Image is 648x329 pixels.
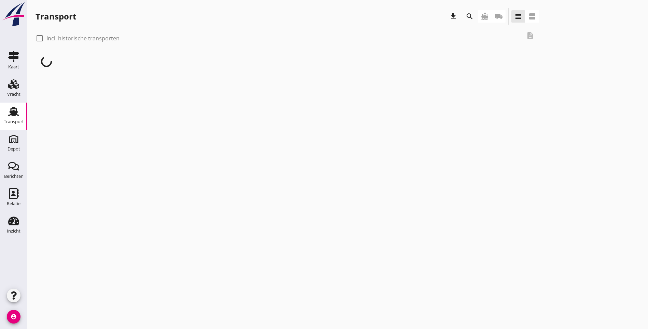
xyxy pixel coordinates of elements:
i: download [449,12,457,21]
i: directions_boat [481,12,489,21]
div: Inzicht [7,229,20,233]
div: Depot [8,147,20,151]
div: Transport [4,119,24,124]
i: view_agenda [528,12,536,21]
div: Kaart [8,65,19,69]
img: logo-small.a267ee39.svg [1,2,26,27]
div: Transport [36,11,76,22]
i: view_headline [514,12,522,21]
i: search [466,12,474,21]
div: Vracht [7,92,20,96]
i: account_circle [7,310,20,324]
label: Incl. historische transporten [46,35,120,42]
i: local_shipping [495,12,503,21]
div: Relatie [7,201,20,206]
div: Berichten [4,174,24,179]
